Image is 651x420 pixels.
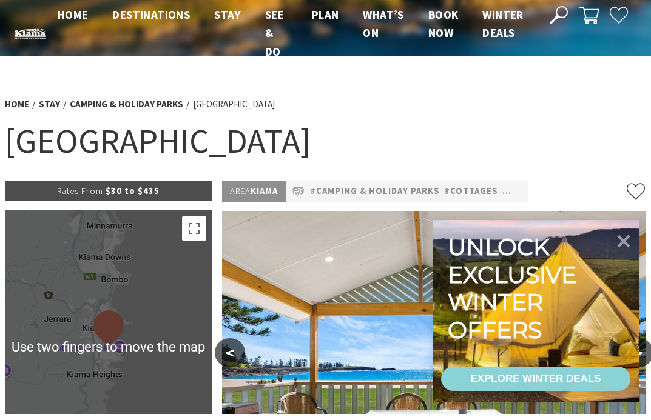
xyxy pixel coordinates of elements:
span: Winter Deals [482,13,523,46]
li: [GEOGRAPHIC_DATA] [193,103,275,118]
span: Plan [312,13,339,28]
a: EXPLORE WINTER DEALS [441,373,630,397]
a: Home [5,104,29,116]
p: Kiama [222,187,286,208]
div: Unlock exclusive winter offers [448,239,582,350]
span: Home [58,13,89,28]
a: Stay [39,104,60,116]
nav: Main Menu [46,12,536,67]
span: Area [230,192,251,202]
span: What’s On [363,13,403,46]
span: See & Do [265,13,284,65]
a: #Camping & Holiday Parks [310,190,440,205]
a: Camping & Holiday Parks [70,104,183,116]
h1: [GEOGRAPHIC_DATA] [5,124,646,169]
span: Destinations [112,13,190,28]
a: #Cottages [444,190,498,205]
button: Toggle fullscreen view [182,222,206,247]
img: Kiama Logo [15,35,46,45]
button: < [215,344,245,373]
span: Book now [428,13,459,46]
div: EXPLORE WINTER DEALS [470,373,601,397]
p: $30 to $435 [5,187,212,207]
span: Stay [214,13,241,28]
span: Rates From: [57,192,106,202]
